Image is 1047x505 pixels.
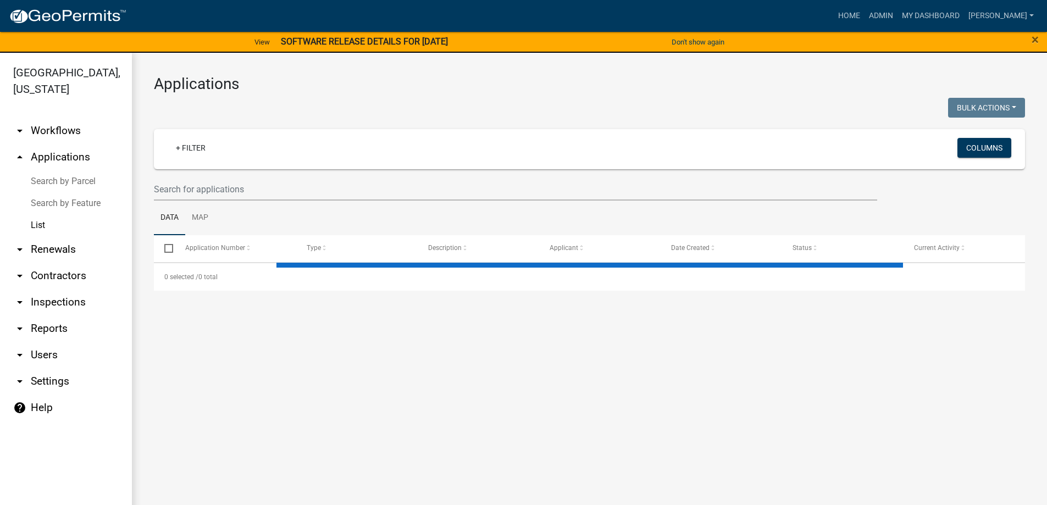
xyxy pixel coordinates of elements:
i: arrow_drop_down [13,124,26,137]
a: My Dashboard [898,5,964,26]
span: Type [307,244,322,252]
datatable-header-cell: Type [296,235,418,262]
button: Don't show again [667,33,729,51]
i: arrow_drop_down [13,296,26,309]
div: 0 total [154,263,1025,291]
i: arrow_drop_down [13,375,26,388]
button: Bulk Actions [948,98,1025,118]
datatable-header-cell: Status [782,235,904,262]
datatable-header-cell: Application Number [175,235,296,262]
a: Data [154,201,185,236]
i: arrow_drop_up [13,151,26,164]
span: Date Created [671,244,710,252]
i: arrow_drop_down [13,322,26,335]
datatable-header-cell: Current Activity [904,235,1025,262]
a: [PERSON_NAME] [964,5,1038,26]
a: Admin [865,5,898,26]
datatable-header-cell: Select [154,235,175,262]
span: 0 selected / [164,273,198,281]
a: View [250,33,274,51]
a: + Filter [167,138,214,158]
a: Home [834,5,865,26]
datatable-header-cell: Description [418,235,539,262]
span: Applicant [550,244,578,252]
strong: SOFTWARE RELEASE DETAILS FOR [DATE] [281,36,448,47]
span: Status [793,244,812,252]
span: Description [428,244,462,252]
input: Search for applications [154,178,877,201]
i: arrow_drop_down [13,348,26,362]
i: arrow_drop_down [13,269,26,282]
h3: Applications [154,75,1025,93]
i: arrow_drop_down [13,243,26,256]
i: help [13,401,26,414]
span: Application Number [186,244,246,252]
button: Close [1032,33,1039,46]
span: × [1032,32,1039,47]
span: Current Activity [914,244,960,252]
datatable-header-cell: Date Created [661,235,782,262]
button: Columns [957,138,1011,158]
datatable-header-cell: Applicant [539,235,661,262]
a: Map [185,201,215,236]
